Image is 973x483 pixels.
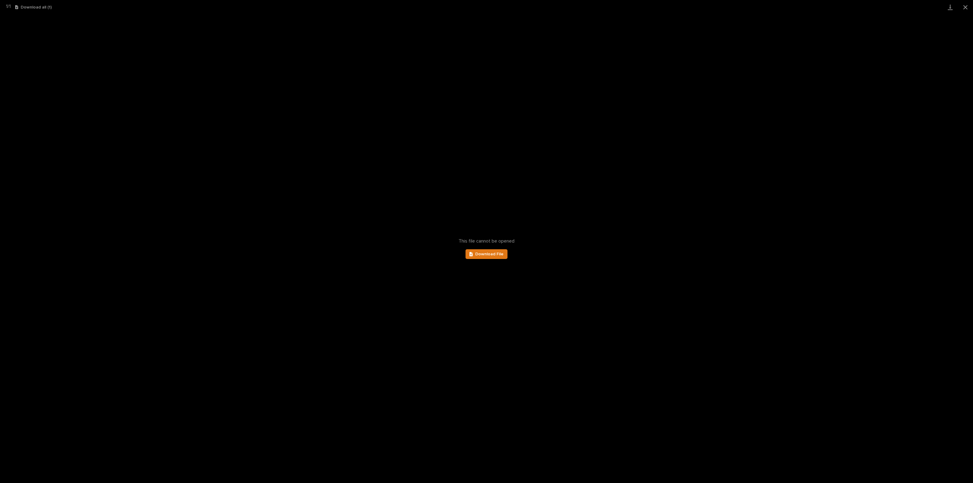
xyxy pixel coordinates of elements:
span: 1 [9,4,11,9]
span: This file cannot be opened [459,238,514,244]
span: Download File [475,252,504,256]
a: Download File [466,249,507,259]
span: 1 [6,4,8,9]
button: Download all (1) [15,5,52,9]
